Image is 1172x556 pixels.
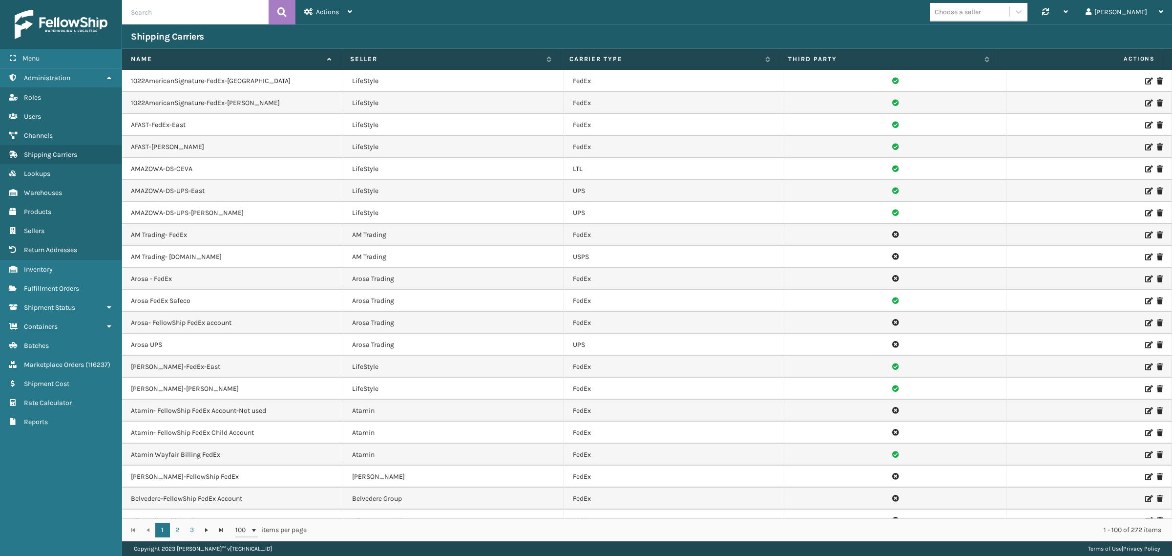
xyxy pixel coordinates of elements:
[1145,166,1151,172] i: Edit
[564,290,785,312] td: FedEx
[1157,342,1163,348] i: Delete
[1157,276,1163,282] i: Delete
[24,399,72,407] span: Rate Calculator
[122,180,343,202] td: AMAZOWA-DS-UPS-East
[1157,78,1163,85] i: Delete
[343,246,565,268] td: AM Trading
[131,55,322,64] label: Name
[122,92,343,114] td: 1022AmericanSignature-FedEx-[PERSON_NAME]
[343,290,565,312] td: Arosa Trading
[1145,188,1151,194] i: Edit
[343,136,565,158] td: LifeStyle
[343,444,565,466] td: Atamin
[24,322,58,331] span: Containers
[564,466,785,488] td: FedEx
[343,224,565,246] td: AM Trading
[24,189,62,197] span: Warehouses
[1157,166,1163,172] i: Delete
[1123,545,1160,552] a: Privacy Policy
[217,526,225,534] span: Go to the last page
[24,265,53,274] span: Inventory
[1145,122,1151,128] i: Edit
[1145,78,1151,85] i: Edit
[24,131,53,140] span: Channels
[1145,364,1151,370] i: Edit
[24,93,41,102] span: Roles
[122,444,343,466] td: Atamin Wayfair Billing FedEx
[1088,545,1122,552] a: Terms of Use
[343,312,565,334] td: Arosa Trading
[122,488,343,510] td: Belvedere-FellowShip FedEx Account
[1157,429,1163,436] i: Delete
[185,523,199,537] a: 3
[564,268,785,290] td: FedEx
[1145,517,1151,524] i: Edit
[564,224,785,246] td: FedEx
[1145,298,1151,304] i: Edit
[122,466,343,488] td: [PERSON_NAME]-FellowShip FedEx
[564,158,785,180] td: LTL
[24,380,69,388] span: Shipment Cost
[24,208,51,216] span: Products
[343,422,565,444] td: Atamin
[564,70,785,92] td: FedEx
[343,158,565,180] td: LifeStyle
[1145,407,1151,414] i: Edit
[1145,100,1151,107] i: Edit
[1157,298,1163,304] i: Delete
[1145,232,1151,238] i: Edit
[1145,385,1151,392] i: Edit
[235,525,250,535] span: 100
[24,112,41,121] span: Users
[122,312,343,334] td: Arosa- FellowShip FedEx account
[122,114,343,136] td: AFAST-FedEx-East
[1145,276,1151,282] i: Edit
[24,170,50,178] span: Lookups
[343,488,565,510] td: Belvedere Group
[343,92,565,114] td: LifeStyle
[122,202,343,224] td: AMAZOWA-DS-UPS-[PERSON_NAME]
[564,510,785,532] td: FedEx
[564,114,785,136] td: FedEx
[1157,188,1163,194] i: Delete
[235,523,307,537] span: items per page
[343,400,565,422] td: Atamin
[564,444,785,466] td: FedEx
[1157,517,1163,524] i: Delete
[1157,254,1163,260] i: Delete
[122,334,343,356] td: Arosa UPS
[343,378,565,400] td: LifeStyle
[564,180,785,202] td: UPS
[564,422,785,444] td: FedEx
[24,361,84,369] span: Marketplace Orders
[316,8,339,16] span: Actions
[1157,385,1163,392] i: Delete
[24,303,75,312] span: Shipment Status
[24,150,77,159] span: Shipping Carriers
[155,523,170,537] a: 1
[1157,320,1163,326] i: Delete
[1157,210,1163,216] i: Delete
[1145,342,1151,348] i: Edit
[122,356,343,378] td: [PERSON_NAME]-FedEx-East
[1157,144,1163,150] i: Delete
[343,70,565,92] td: LifeStyle
[564,334,785,356] td: UPS
[1145,144,1151,150] i: Edit
[199,523,214,537] a: Go to the next page
[343,202,565,224] td: LifeStyle
[343,466,565,488] td: [PERSON_NAME]
[122,70,343,92] td: 1022AmericanSignature-FedEx-[GEOGRAPHIC_DATA]
[122,224,343,246] td: AM Trading- FedEx
[564,378,785,400] td: FedEx
[788,55,980,64] label: Third Party
[131,31,204,43] h3: Shipping Carriers
[320,525,1161,535] div: 1 - 100 of 272 items
[122,400,343,422] td: Atamin- FellowShip FedEx Account-Not used
[24,246,77,254] span: Return Addresses
[122,158,343,180] td: AMAZOWA-DS-CEVA
[564,488,785,510] td: FedEx
[1157,451,1163,458] i: Delete
[134,541,272,556] p: Copyright 2023 [PERSON_NAME]™ v [TECHNICAL_ID]
[1145,495,1151,502] i: Edit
